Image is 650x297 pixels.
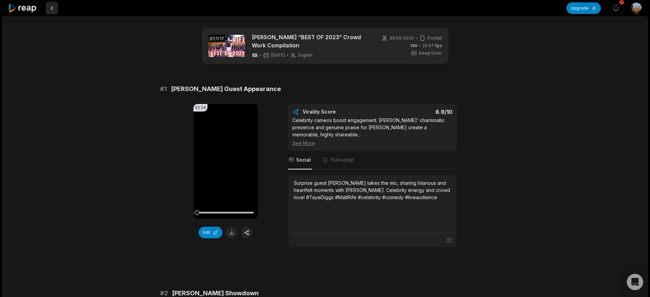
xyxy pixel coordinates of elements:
[330,157,354,163] span: Transcript
[252,33,370,49] a: [PERSON_NAME] “BEST OF 2023” Crowd Work Compilation
[271,53,285,58] span: [DATE]
[627,274,643,290] div: Open Intercom Messenger
[193,104,258,219] video: Your browser does not support mp4 format.
[171,84,281,94] span: [PERSON_NAME] Guest Appearance
[160,84,167,94] span: # 1
[419,50,442,56] span: Deep Diver
[428,35,442,41] span: Portrait
[422,43,442,49] span: 29.97
[294,179,451,201] div: Surprise guest [PERSON_NAME] takes the mic, sharing hilarious and heartfelt moments with [PERSON_...
[435,43,442,48] span: fps
[292,139,452,147] div: See More
[296,157,311,163] span: Social
[288,151,457,169] nav: Tabs
[199,227,222,238] button: Edit
[303,108,376,115] div: Virality Score
[298,53,313,58] span: English
[379,108,452,115] div: 8.9 /10
[390,35,414,41] span: 00:00 - 59:01
[566,2,601,14] button: Upgrade
[292,117,452,147] div: Celebrity cameos boost engagement. [PERSON_NAME]’ charismatic presence and genuine praise for [PE...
